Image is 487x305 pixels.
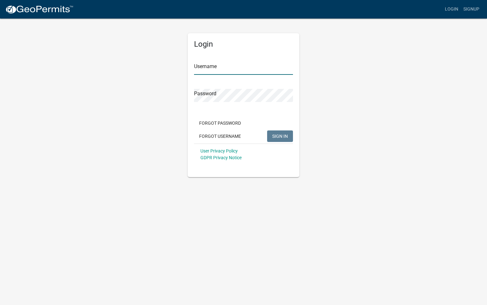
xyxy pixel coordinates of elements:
[200,148,238,153] a: User Privacy Policy
[200,155,242,160] a: GDPR Privacy Notice
[194,117,246,129] button: Forgot Password
[267,130,293,142] button: SIGN IN
[272,133,288,138] span: SIGN IN
[194,40,293,49] h5: Login
[194,130,246,142] button: Forgot Username
[442,3,461,15] a: Login
[461,3,482,15] a: Signup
